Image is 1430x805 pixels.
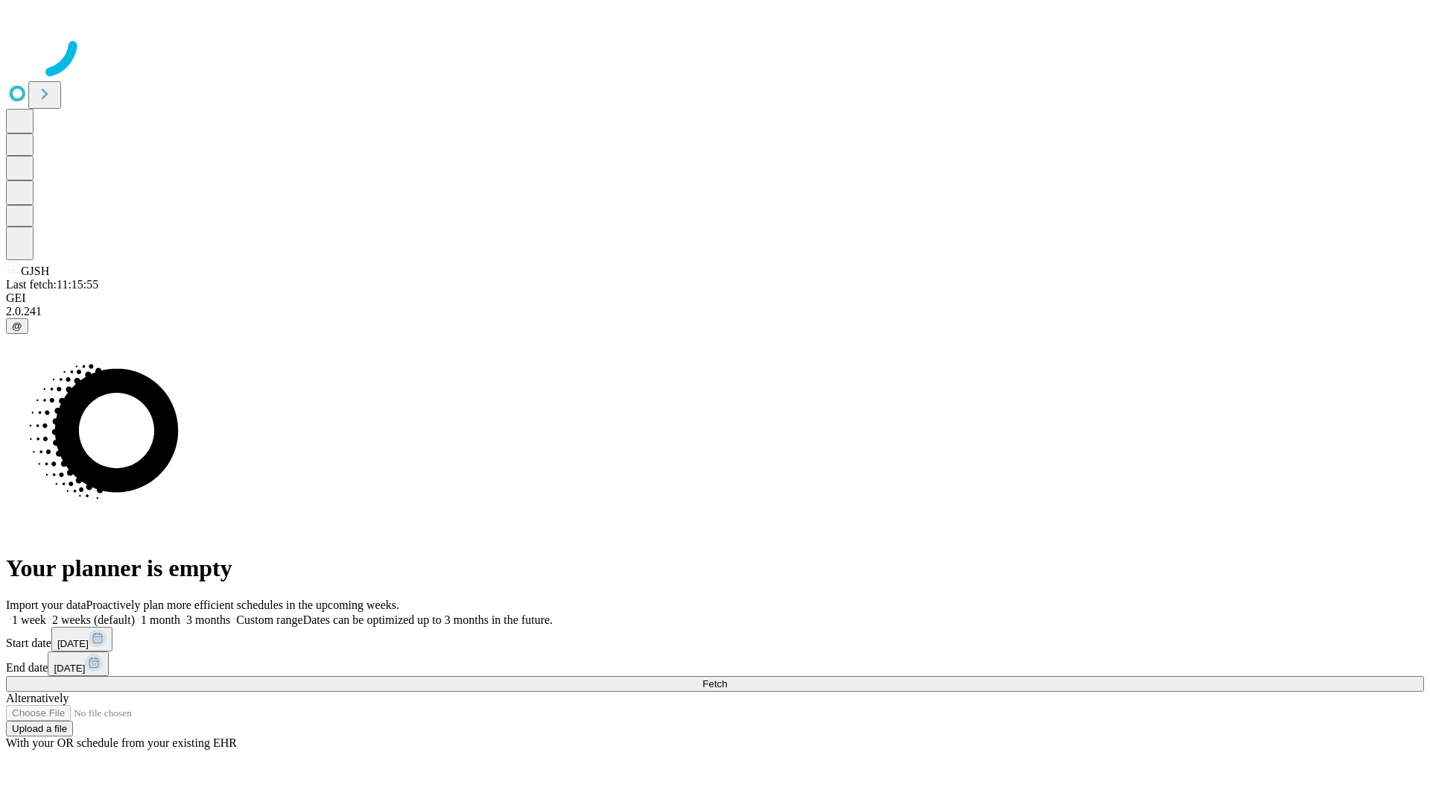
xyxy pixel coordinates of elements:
[51,627,112,651] button: [DATE]
[6,692,69,704] span: Alternatively
[303,613,553,626] span: Dates can be optimized up to 3 months in the future.
[6,651,1424,676] div: End date
[186,613,230,626] span: 3 months
[52,613,135,626] span: 2 weeks (default)
[12,613,46,626] span: 1 week
[54,663,85,674] span: [DATE]
[6,305,1424,318] div: 2.0.241
[48,651,109,676] button: [DATE]
[86,599,399,611] span: Proactively plan more efficient schedules in the upcoming weeks.
[6,278,98,291] span: Last fetch: 11:15:55
[6,555,1424,582] h1: Your planner is empty
[6,627,1424,651] div: Start date
[6,599,86,611] span: Import your data
[21,265,49,277] span: GJSH
[236,613,302,626] span: Custom range
[12,321,22,332] span: @
[6,291,1424,305] div: GEI
[702,678,727,689] span: Fetch
[6,736,237,749] span: With your OR schedule from your existing EHR
[6,721,73,736] button: Upload a file
[6,318,28,334] button: @
[57,638,89,649] span: [DATE]
[141,613,180,626] span: 1 month
[6,676,1424,692] button: Fetch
